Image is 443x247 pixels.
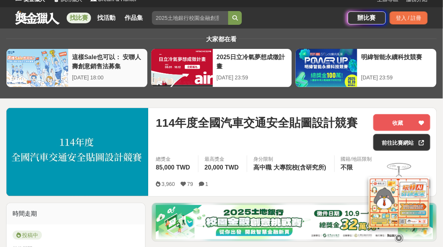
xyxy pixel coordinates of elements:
a: 找比賽 [67,13,91,23]
div: 這樣Sale也可以： 安聯人壽創意銷售法募集 [72,53,144,70]
a: 找活動 [94,13,118,23]
a: 作品集 [122,13,146,23]
span: 114年度全國汽車交通安全貼圖設計競賽 [156,114,358,131]
span: 79 [187,181,193,187]
span: 20,000 TWD [205,164,239,171]
div: [DATE] 23:59 [217,74,288,82]
span: 投稿中 [13,231,42,240]
div: [DATE] 18:00 [72,74,144,82]
img: Cover Image [6,108,148,196]
div: 身分限制 [253,155,328,163]
span: 大專院校(含研究所) [273,164,326,171]
div: [DATE] 23:59 [361,74,433,82]
span: 總獎金 [156,155,192,163]
span: 大家都在看 [205,36,239,42]
a: 2025日立冷氣夢想成徵計畫[DATE] 23:59 [151,48,293,87]
span: 最高獎金 [205,155,241,163]
a: 辦比賽 [348,11,386,24]
div: 明緯智能永續科技競賽 [361,53,433,70]
div: 2025日立冷氣夢想成徵計畫 [217,53,288,70]
a: 這樣Sale也可以： 安聯人壽創意銷售法募集[DATE] 18:00 [6,48,148,87]
span: 3,960 [162,181,175,187]
span: 高中職 [253,164,272,171]
span: 85,000 TWD [156,164,190,171]
div: 國籍/地區限制 [341,155,372,163]
span: 不限 [341,164,353,171]
div: 時間走期 [6,203,145,224]
img: d2146d9a-e6f6-4337-9592-8cefde37ba6b.png [369,177,430,228]
input: 2025土地銀行校園金融創意挑戰賽：從你出發 開啟智慧金融新頁 [152,11,228,25]
div: 登入 / 註冊 [390,11,428,24]
a: 明緯智能永續科技競賽[DATE] 23:59 [295,48,437,87]
a: 前往比賽網站 [373,134,430,151]
button: 收藏 [373,114,430,131]
img: d20b4788-230c-4a26-8bab-6e291685a538.png [156,205,433,239]
span: 1 [205,181,208,187]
